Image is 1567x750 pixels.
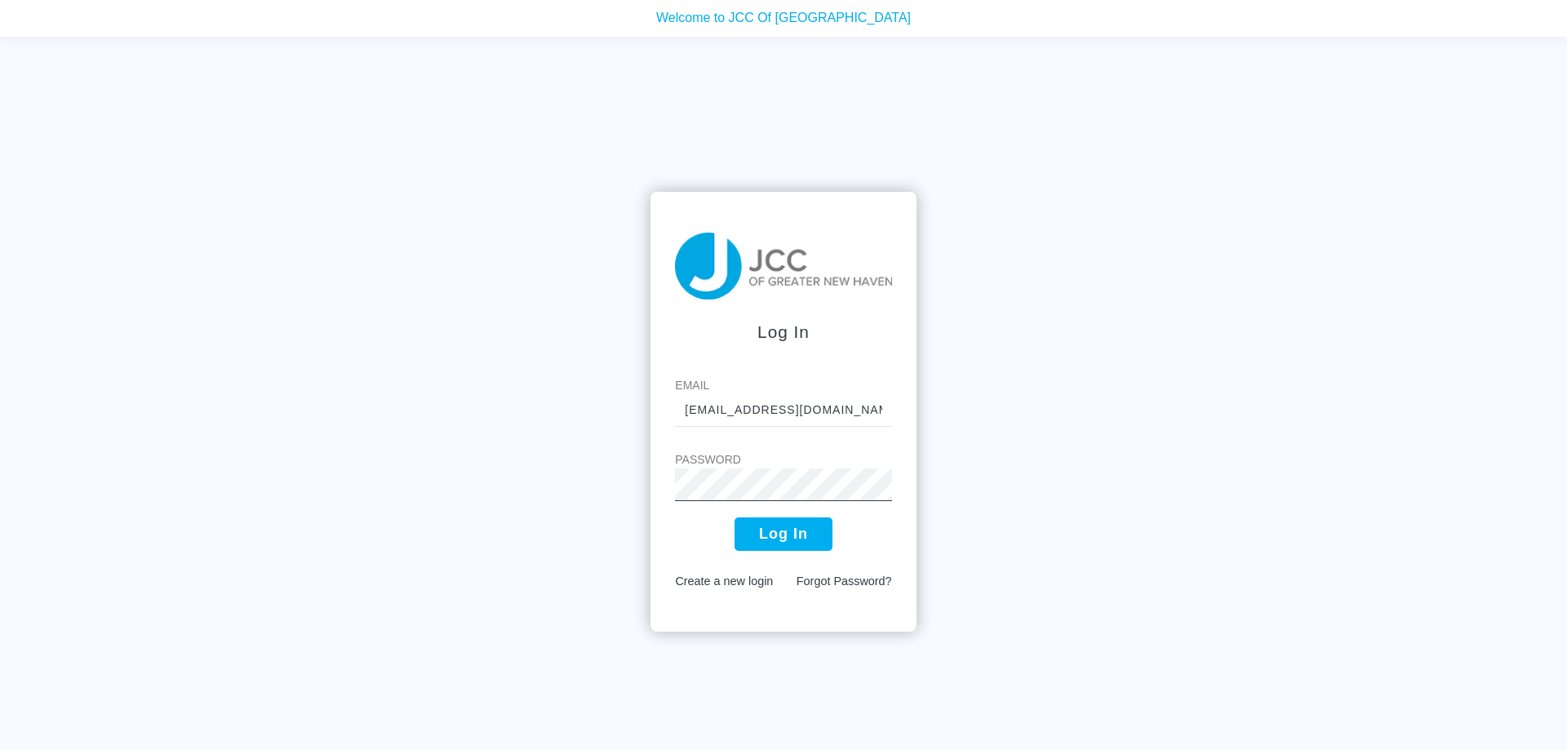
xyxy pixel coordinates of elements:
[675,377,891,394] label: Email
[675,394,891,427] input: johnny@email.com
[675,451,891,468] label: Password
[12,3,1555,24] p: Welcome to JCC Of [GEOGRAPHIC_DATA]
[735,517,832,551] button: Log In
[675,233,891,300] img: taiji-logo.png
[675,575,773,588] a: Create a new login
[675,319,891,344] div: Log In
[797,575,892,588] a: Forgot Password?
